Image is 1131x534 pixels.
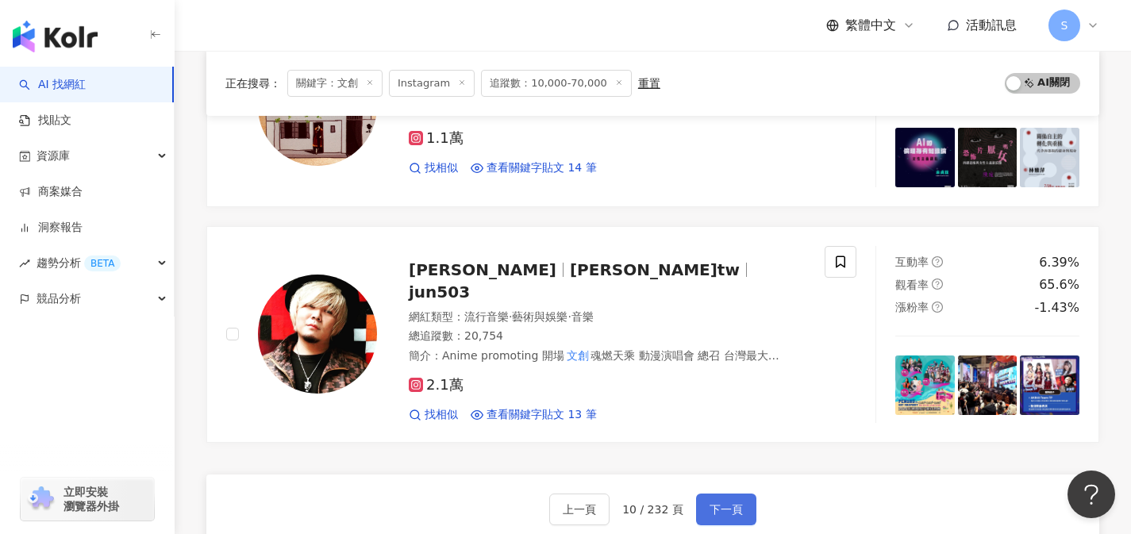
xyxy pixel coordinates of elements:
span: 10 / 232 頁 [622,503,683,516]
span: 查看關鍵字貼文 13 筆 [487,407,597,423]
div: -1.43% [1034,299,1079,317]
iframe: Help Scout Beacon - Open [1068,471,1115,518]
span: 藝術與娛樂 [512,310,567,323]
div: 總追蹤數 ： 20,754 [409,328,806,344]
span: 立即安裝 瀏覽器外掛 [63,485,119,513]
span: 繁體中文 [845,17,896,34]
div: BETA [84,255,121,271]
span: question-circle [932,302,943,313]
img: post-image [1020,128,1079,187]
button: 下一頁 [696,494,756,525]
span: 競品分析 [37,281,81,317]
span: 正在搜尋 ： [225,77,281,90]
span: question-circle [932,256,943,267]
span: 魂燃天乘 動漫演唱會 總召 台灣最大 cosplay 社團 版主之一 日本東映 航海王 20周年 25周年 邀請演唱 福岡 動漫歌唱大賽 台灣評審及演唱來賓 NHK公益廣告拍攝 台灣萬人 國際動 [409,349,800,393]
img: post-image [1020,355,1079,415]
mark: 文創 [564,347,591,364]
img: chrome extension [25,486,56,512]
span: 音樂 [571,310,594,323]
span: [PERSON_NAME] [409,260,556,279]
img: post-image [895,355,955,415]
a: 找貼文 [19,113,71,129]
div: 6.39% [1039,254,1079,271]
span: 下一頁 [710,503,743,516]
span: 互動率 [895,255,929,268]
span: 上一頁 [563,503,596,516]
span: 追蹤數：10,000-70,000 [481,70,632,97]
div: 網紅類型 ： [409,309,806,325]
span: 觀看率 [895,279,929,291]
a: KOL Avatar[PERSON_NAME][PERSON_NAME]twjun503網紅類型：流行音樂·藝術與娛樂·音樂總追蹤數：20,754簡介：Anime promoting 開場文創魂... [206,226,1099,443]
div: 65.6% [1039,276,1079,294]
span: 活動訊息 [966,17,1017,33]
span: 流行音樂 [464,310,509,323]
img: post-image [958,355,1018,415]
a: 洞察報告 [19,220,83,236]
span: 關鍵字：文創 [287,70,383,97]
img: post-image [958,128,1018,187]
a: 找相似 [409,160,458,176]
span: · [567,310,571,323]
a: 查看關鍵字貼文 14 筆 [471,160,597,176]
span: question-circle [932,279,943,290]
span: 漲粉率 [895,301,929,313]
a: 找相似 [409,407,458,423]
span: 找相似 [425,407,458,423]
img: logo [13,21,98,52]
span: [PERSON_NAME]tw [570,260,740,279]
span: 找相似 [425,160,458,176]
span: 2.1萬 [409,377,464,394]
a: searchAI 找網紅 [19,77,86,93]
img: post-image [895,128,955,187]
div: 重置 [638,77,660,90]
img: KOL Avatar [258,275,377,394]
span: Anime promoting 開場 [442,349,564,362]
a: 商案媒合 [19,184,83,200]
span: Instagram [389,70,475,97]
span: 趨勢分析 [37,245,121,281]
button: 上一頁 [549,494,610,525]
span: S [1061,17,1068,34]
span: 查看關鍵字貼文 14 筆 [487,160,597,176]
a: chrome extension立即安裝 瀏覽器外掛 [21,478,154,521]
a: 查看關鍵字貼文 13 筆 [471,407,597,423]
span: 資源庫 [37,138,70,174]
span: · [509,310,512,323]
span: 1.1萬 [409,130,464,147]
span: rise [19,258,30,269]
span: jun503 [409,282,470,302]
